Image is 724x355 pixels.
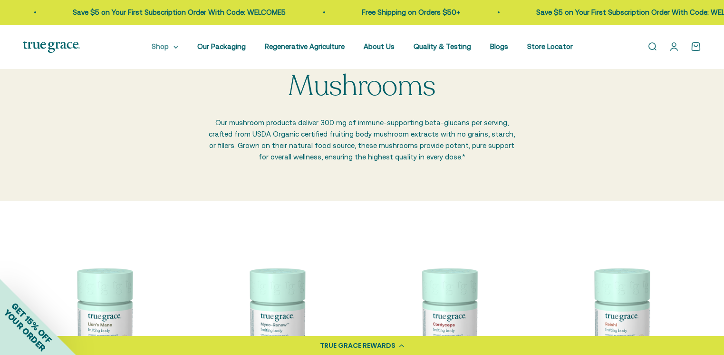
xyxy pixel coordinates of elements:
span: YOUR ORDER [2,307,48,353]
a: Free Shipping on Orders $50+ [361,8,459,16]
span: GET 15% OFF [10,301,54,345]
a: Our Packaging [197,42,246,50]
div: TRUE GRACE REWARDS [320,341,396,351]
a: Blogs [490,42,508,50]
a: About Us [364,42,395,50]
a: Store Locator [527,42,573,50]
p: Our mushroom products deliver 300 mg of immune-supporting beta-glucans per serving, crafted from ... [208,117,517,163]
p: Mushrooms [288,70,436,102]
a: Regenerative Agriculture [265,42,345,50]
summary: Shop [152,41,178,52]
p: Save $5 on Your First Subscription Order With Code: WELCOME5 [72,7,285,18]
a: Quality & Testing [414,42,471,50]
